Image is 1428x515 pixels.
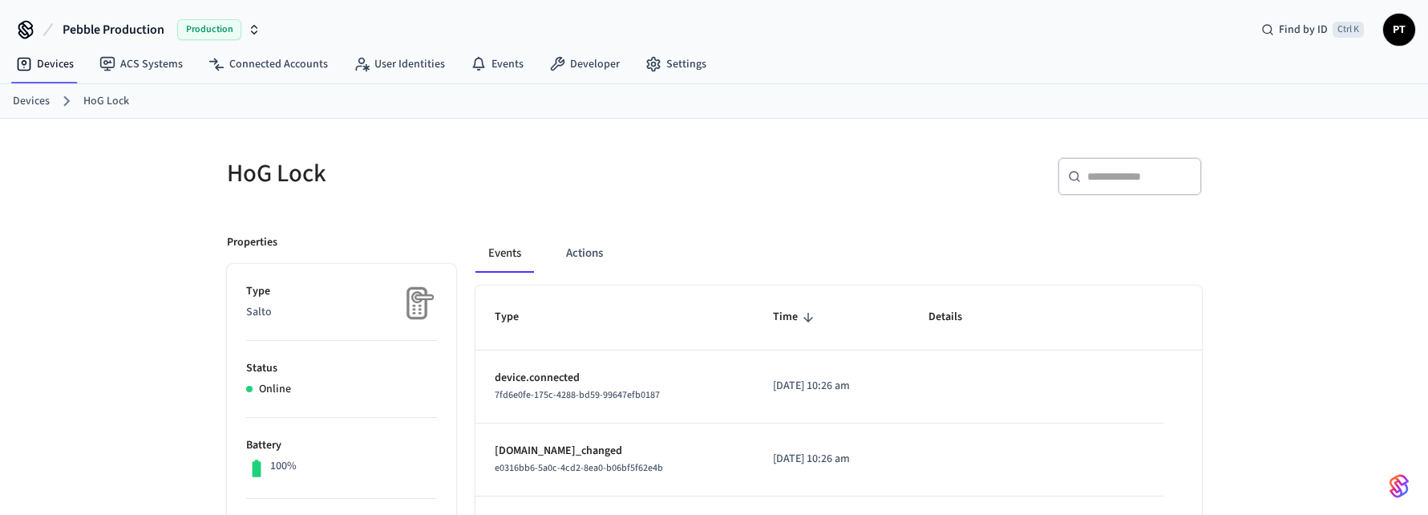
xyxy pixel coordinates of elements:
[177,19,241,40] span: Production
[246,437,437,454] p: Battery
[1248,15,1377,44] div: Find by IDCtrl K
[246,283,437,300] p: Type
[63,20,164,39] span: Pebble Production
[495,388,660,402] span: 7fd6e0fe-175c-4288-bd59-99647efb0187
[227,234,277,251] p: Properties
[270,458,297,475] p: 100%
[928,305,983,330] span: Details
[633,50,719,79] a: Settings
[495,461,663,475] span: e0316bb6-5a0c-4cd2-8ea0-b06bf5f62e4b
[773,378,890,395] p: [DATE] 10:26 am
[246,304,437,321] p: Salto
[1385,15,1414,44] span: PT
[3,50,87,79] a: Devices
[227,157,705,190] h5: HoG Lock
[87,50,196,79] a: ACS Systems
[773,451,890,468] p: [DATE] 10:26 am
[1383,14,1415,46] button: PT
[196,50,341,79] a: Connected Accounts
[83,93,129,110] a: HoG Lock
[1279,22,1328,38] span: Find by ID
[536,50,633,79] a: Developer
[495,305,540,330] span: Type
[458,50,536,79] a: Events
[475,234,1202,273] div: ant example
[1333,22,1364,38] span: Ctrl K
[475,234,534,273] button: Events
[773,305,819,330] span: Time
[495,443,735,460] p: [DOMAIN_NAME]_changed
[13,93,50,110] a: Devices
[397,283,437,323] img: Placeholder Lock Image
[1390,473,1409,499] img: SeamLogoGradient.69752ec5.svg
[246,360,437,377] p: Status
[259,381,291,398] p: Online
[553,234,616,273] button: Actions
[341,50,458,79] a: User Identities
[495,370,735,387] p: device.connected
